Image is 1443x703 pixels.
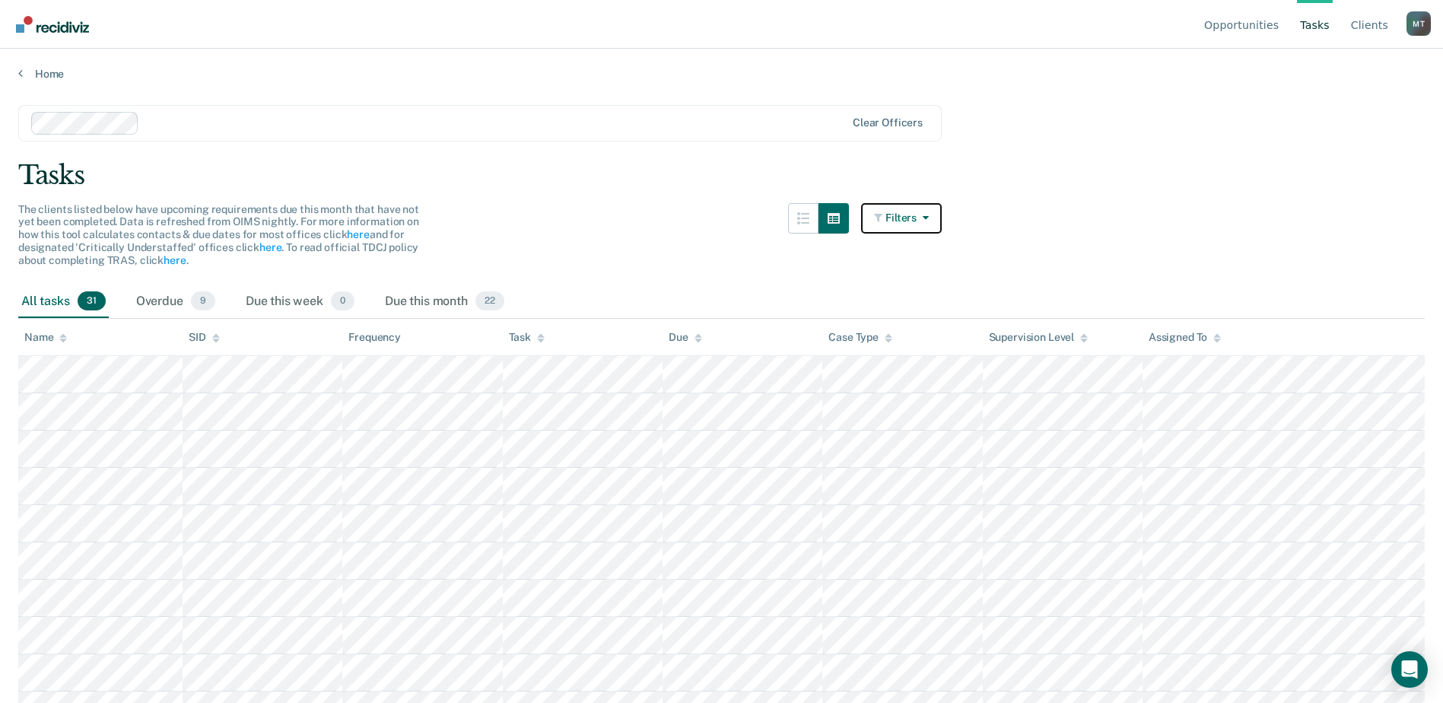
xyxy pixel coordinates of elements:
[989,331,1089,344] div: Supervision Level
[259,241,281,253] a: here
[382,285,507,319] div: Due this month22
[191,291,215,311] span: 9
[24,331,67,344] div: Name
[853,116,923,129] div: Clear officers
[348,331,401,344] div: Frequency
[164,254,186,266] a: here
[18,285,109,319] div: All tasks31
[509,331,545,344] div: Task
[669,331,702,344] div: Due
[1149,331,1221,344] div: Assigned To
[861,203,942,234] button: Filters
[1406,11,1431,36] button: Profile dropdown button
[347,228,369,240] a: here
[189,331,220,344] div: SID
[133,285,218,319] div: Overdue9
[1391,651,1428,688] div: Open Intercom Messenger
[475,291,504,311] span: 22
[828,331,892,344] div: Case Type
[18,203,419,266] span: The clients listed below have upcoming requirements due this month that have not yet been complet...
[16,16,89,33] img: Recidiviz
[243,285,358,319] div: Due this week0
[18,160,1425,191] div: Tasks
[78,291,106,311] span: 31
[1406,11,1431,36] div: M T
[18,67,1425,81] a: Home
[331,291,354,311] span: 0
